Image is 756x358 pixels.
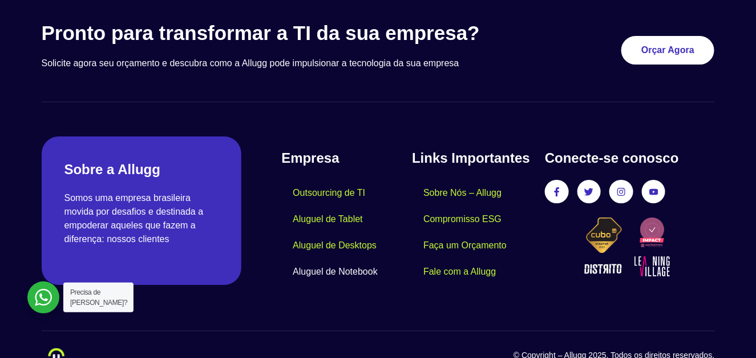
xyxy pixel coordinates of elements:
[281,206,374,232] a: Aluguel de Tablet
[281,180,412,285] nav: Menu
[551,212,756,358] iframe: Chat Widget
[551,212,756,358] div: Widget de chat
[412,259,507,285] a: Fale com a Allugg
[64,159,219,180] h2: Sobre a Allugg
[412,206,513,232] a: Compromisso ESG
[412,148,533,168] h4: Links Importantes
[42,21,533,45] h3: Pronto para transformar a TI da sua empresa?
[412,232,518,259] a: Faça um Orçamento
[412,180,533,285] nav: Menu
[412,180,513,206] a: Sobre Nós – Allugg
[281,180,377,206] a: Outsourcing de TI
[42,57,533,70] p: Solicite agora seu orçamento e descubra como a Allugg pode impulsionar a tecnologia da sua empresa
[64,191,219,246] p: Somos uma empresa brasileira movida por desafios e destinada a empoderar aqueles que fazem a dife...
[641,46,694,55] span: Orçar Agora
[281,259,389,285] a: Aluguel de Notebook
[621,36,714,65] a: Orçar Agora
[545,148,714,168] h4: Conecte-se conosco
[281,148,412,168] h4: Empresa
[70,288,127,307] span: Precisa de [PERSON_NAME]?
[281,232,388,259] a: Aluguel de Desktops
